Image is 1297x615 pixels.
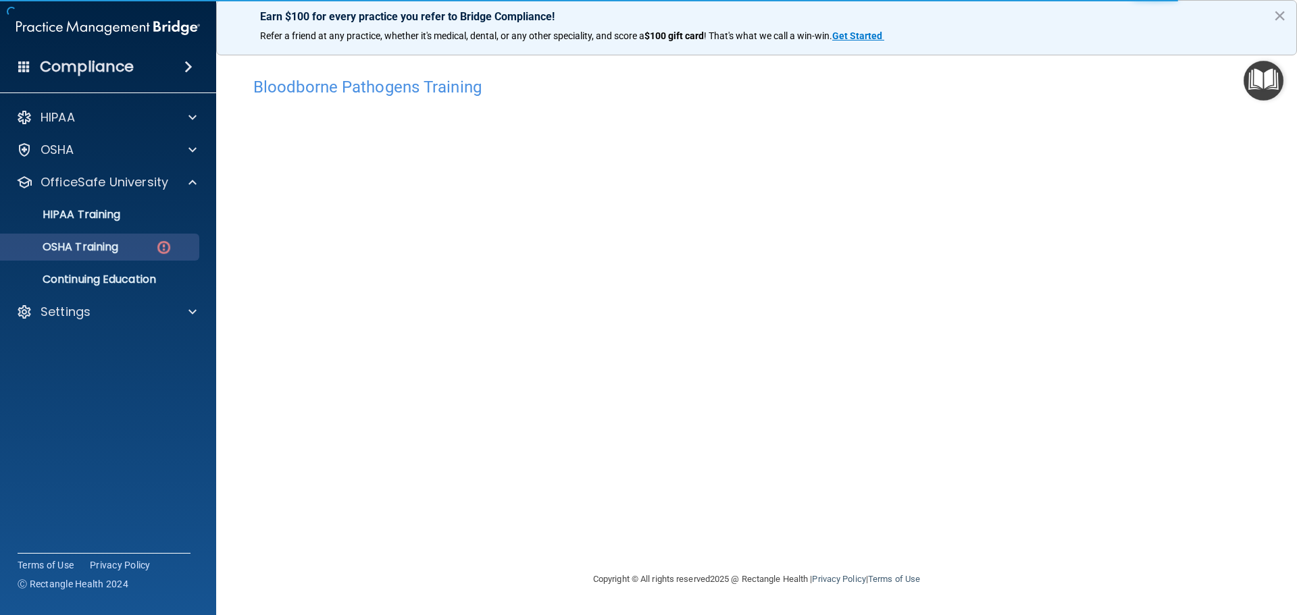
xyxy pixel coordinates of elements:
[510,558,1003,601] div: Copyright © All rights reserved 2025 @ Rectangle Health | |
[704,30,832,41] span: ! That's what we call a win-win.
[9,273,193,286] p: Continuing Education
[1244,61,1283,101] button: Open Resource Center
[41,304,91,320] p: Settings
[253,103,1260,518] iframe: bbp
[18,558,74,572] a: Terms of Use
[9,208,120,221] p: HIPAA Training
[1273,5,1286,26] button: Close
[16,109,197,126] a: HIPAA
[155,239,172,256] img: danger-circle.6113f641.png
[41,142,74,158] p: OSHA
[41,174,168,190] p: OfficeSafe University
[260,10,1253,23] p: Earn $100 for every practice you refer to Bridge Compliance!
[16,174,197,190] a: OfficeSafe University
[9,240,118,254] p: OSHA Training
[832,30,884,41] a: Get Started
[16,304,197,320] a: Settings
[644,30,704,41] strong: $100 gift card
[16,14,200,41] img: PMB logo
[40,57,134,76] h4: Compliance
[812,574,865,584] a: Privacy Policy
[18,577,128,591] span: Ⓒ Rectangle Health 2024
[90,558,151,572] a: Privacy Policy
[260,30,644,41] span: Refer a friend at any practice, whether it's medical, dental, or any other speciality, and score a
[832,30,882,41] strong: Get Started
[868,574,920,584] a: Terms of Use
[16,142,197,158] a: OSHA
[253,78,1260,96] h4: Bloodborne Pathogens Training
[41,109,75,126] p: HIPAA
